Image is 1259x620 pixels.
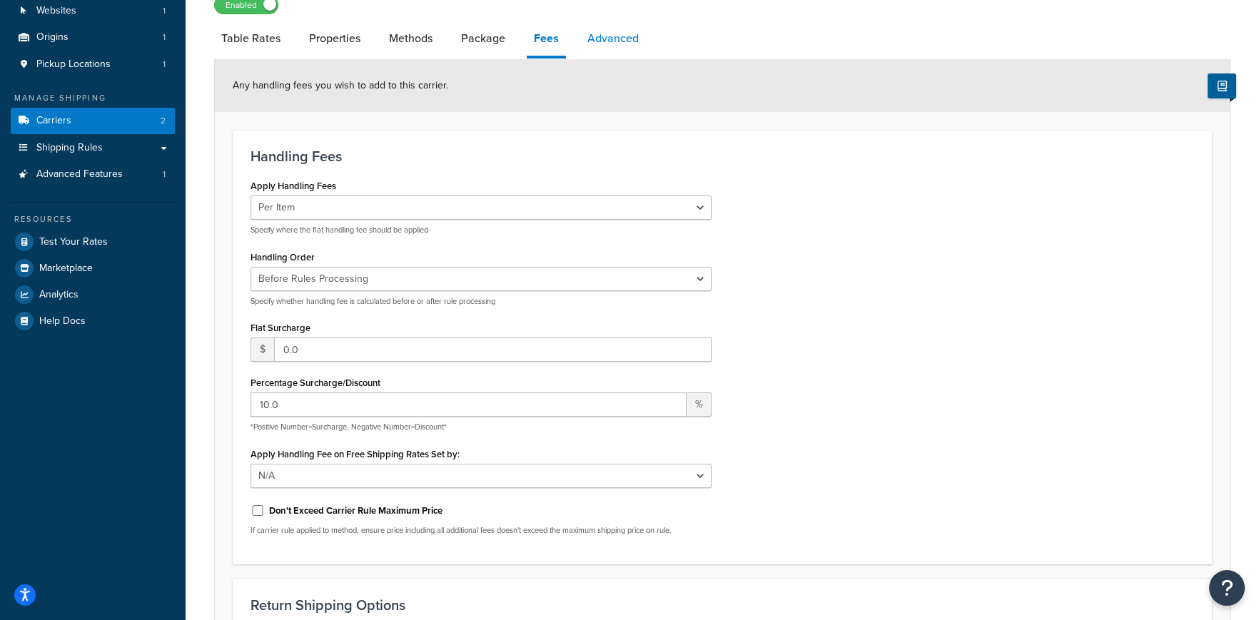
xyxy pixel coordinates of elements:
a: Advanced [580,21,646,56]
label: Handling Order [251,252,315,263]
p: *Positive Number=Surcharge, Negative Number=Discount* [251,422,712,432]
span: Shipping Rules [36,142,103,154]
span: $ [251,337,274,362]
span: 1 [163,5,166,17]
a: Marketplace [11,255,175,281]
label: Apply Handling Fee on Free Shipping Rates Set by: [251,449,460,459]
li: Pickup Locations [11,51,175,78]
label: Don't Exceed Carrier Rule Maximum Price [269,504,443,517]
li: Carriers [11,108,175,134]
a: Fees [527,21,566,59]
a: Origins1 [11,24,175,51]
span: Origins [36,31,69,44]
span: Any handling fees you wish to add to this carrier. [233,78,448,93]
h3: Return Shipping Options [251,597,1194,613]
p: If carrier rule applied to method, ensure price including all additional fees doesn't exceed the ... [251,525,712,536]
a: Table Rates [214,21,288,56]
a: Test Your Rates [11,229,175,255]
a: Analytics [11,282,175,308]
span: 2 [161,115,166,127]
span: Help Docs [39,315,86,327]
h3: Handling Fees [251,148,1194,164]
a: Properties [302,21,368,56]
label: Flat Surcharge [251,322,310,333]
a: Pickup Locations1 [11,51,175,78]
span: 1 [163,59,166,71]
span: % [687,392,712,417]
li: Origins [11,24,175,51]
span: Test Your Rates [39,236,108,248]
label: Percentage Surcharge/Discount [251,377,380,388]
div: Resources [11,213,175,225]
span: Websites [36,5,76,17]
p: Specify where the flat handling fee should be applied [251,225,712,235]
a: Carriers2 [11,108,175,134]
span: Marketplace [39,263,93,275]
li: Advanced Features [11,161,175,188]
div: Manage Shipping [11,92,175,104]
button: Show Help Docs [1208,73,1236,98]
span: Advanced Features [36,168,123,181]
span: 1 [163,31,166,44]
p: Specify whether handling fee is calculated before or after rule processing [251,296,712,307]
label: Apply Handling Fees [251,181,336,191]
span: Analytics [39,289,79,301]
button: Open Resource Center [1209,570,1245,606]
a: Advanced Features1 [11,161,175,188]
a: Help Docs [11,308,175,334]
span: 1 [163,168,166,181]
span: Pickup Locations [36,59,111,71]
a: Shipping Rules [11,135,175,161]
a: Package [454,21,512,56]
a: Methods [382,21,440,56]
span: Carriers [36,115,71,127]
